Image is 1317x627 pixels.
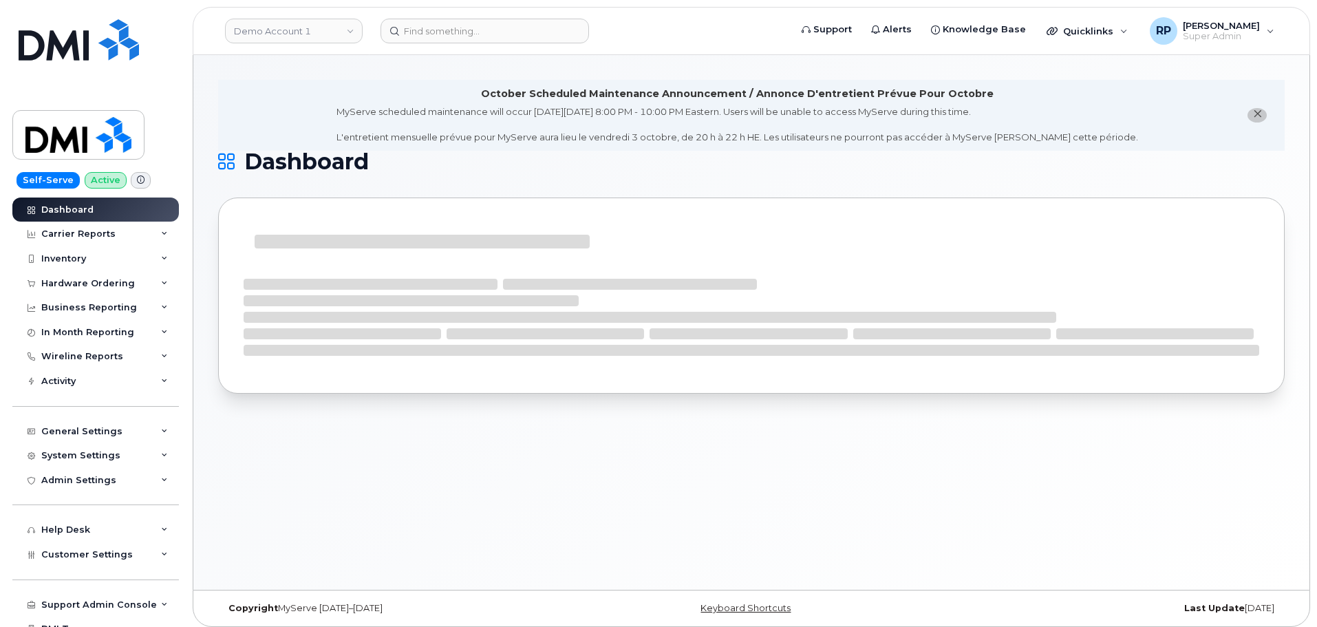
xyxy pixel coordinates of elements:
div: MyServe scheduled maintenance will occur [DATE][DATE] 8:00 PM - 10:00 PM Eastern. Users will be u... [336,105,1138,144]
div: MyServe [DATE]–[DATE] [218,603,574,614]
span: Dashboard [244,151,369,172]
strong: Last Update [1184,603,1245,613]
div: October Scheduled Maintenance Announcement / Annonce D'entretient Prévue Pour Octobre [481,87,994,101]
button: close notification [1248,108,1267,123]
div: [DATE] [929,603,1285,614]
strong: Copyright [228,603,278,613]
a: Keyboard Shortcuts [700,603,791,613]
